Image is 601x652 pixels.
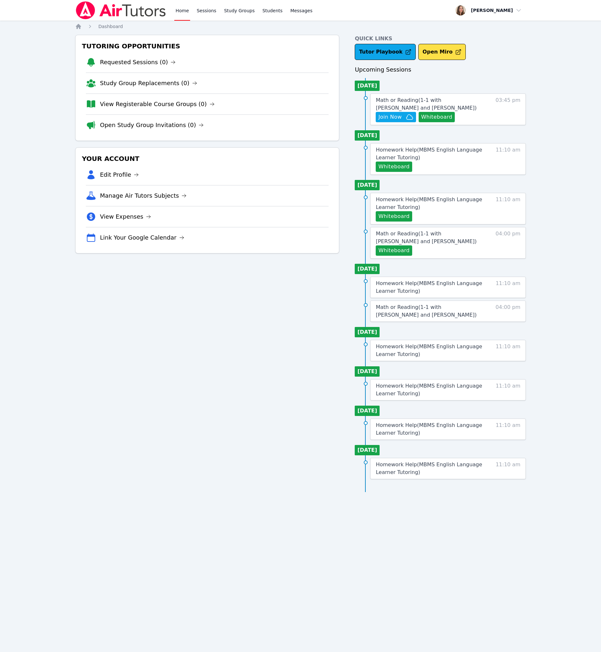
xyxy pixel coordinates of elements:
[496,146,521,172] span: 11:10 am
[376,421,484,437] a: Homework Help(MBMS English Language Learner Tutoring)
[495,96,520,122] span: 03:45 pm
[355,180,380,190] li: [DATE]
[376,343,484,358] a: Homework Help(MBMS English Language Learner Tutoring)
[355,445,380,455] li: [DATE]
[376,230,484,245] a: Math or Reading(1-1 with [PERSON_NAME] and [PERSON_NAME])
[355,35,526,43] h4: Quick Links
[376,196,482,210] span: Homework Help ( MBMS English Language Learner Tutoring )
[355,366,380,377] li: [DATE]
[376,211,412,222] button: Whiteboard
[496,343,521,358] span: 11:10 am
[100,212,151,221] a: View Expenses
[376,383,482,397] span: Homework Help ( MBMS English Language Learner Tutoring )
[376,461,482,475] span: Homework Help ( MBMS English Language Learner Tutoring )
[376,304,476,318] span: Math or Reading ( 1-1 with [PERSON_NAME] and [PERSON_NAME] )
[98,23,123,30] a: Dashboard
[355,81,380,91] li: [DATE]
[100,100,215,109] a: View Registerable Course Groups (0)
[355,264,380,274] li: [DATE]
[98,24,123,29] span: Dashboard
[100,170,139,179] a: Edit Profile
[355,44,416,60] a: Tutor Playbook
[75,1,167,19] img: Air Tutors
[376,343,482,357] span: Homework Help ( MBMS English Language Learner Tutoring )
[376,146,484,162] a: Homework Help(MBMS English Language Learner Tutoring)
[496,196,521,222] span: 11:10 am
[355,327,380,337] li: [DATE]
[496,421,521,437] span: 11:10 am
[495,230,520,256] span: 04:00 pm
[376,422,482,436] span: Homework Help ( MBMS English Language Learner Tutoring )
[290,7,312,14] span: Messages
[496,461,521,476] span: 11:10 am
[355,406,380,416] li: [DATE]
[376,162,412,172] button: Whiteboard
[378,113,402,121] span: Join Now
[419,112,455,122] button: Whiteboard
[75,23,526,30] nav: Breadcrumb
[100,58,176,67] a: Requested Sessions (0)
[376,245,412,256] button: Whiteboard
[100,79,197,88] a: Study Group Replacements (0)
[81,153,334,164] h3: Your Account
[418,44,466,60] button: Open Miro
[495,303,520,319] span: 04:00 pm
[376,96,484,112] a: Math or Reading(1-1 with [PERSON_NAME] and [PERSON_NAME])
[496,382,521,398] span: 11:10 am
[100,191,187,200] a: Manage Air Tutors Subjects
[496,280,521,295] span: 11:10 am
[355,65,526,74] h3: Upcoming Sessions
[376,280,482,294] span: Homework Help ( MBMS English Language Learner Tutoring )
[376,231,476,244] span: Math or Reading ( 1-1 with [PERSON_NAME] and [PERSON_NAME] )
[376,303,484,319] a: Math or Reading(1-1 with [PERSON_NAME] and [PERSON_NAME])
[376,147,482,161] span: Homework Help ( MBMS English Language Learner Tutoring )
[355,130,380,141] li: [DATE]
[100,121,204,130] a: Open Study Group Invitations (0)
[100,233,184,242] a: Link Your Google Calendar
[81,40,334,52] h3: Tutoring Opportunities
[376,196,484,211] a: Homework Help(MBMS English Language Learner Tutoring)
[376,382,484,398] a: Homework Help(MBMS English Language Learner Tutoring)
[376,280,484,295] a: Homework Help(MBMS English Language Learner Tutoring)
[376,97,476,111] span: Math or Reading ( 1-1 with [PERSON_NAME] and [PERSON_NAME] )
[376,112,416,122] button: Join Now
[376,461,484,476] a: Homework Help(MBMS English Language Learner Tutoring)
